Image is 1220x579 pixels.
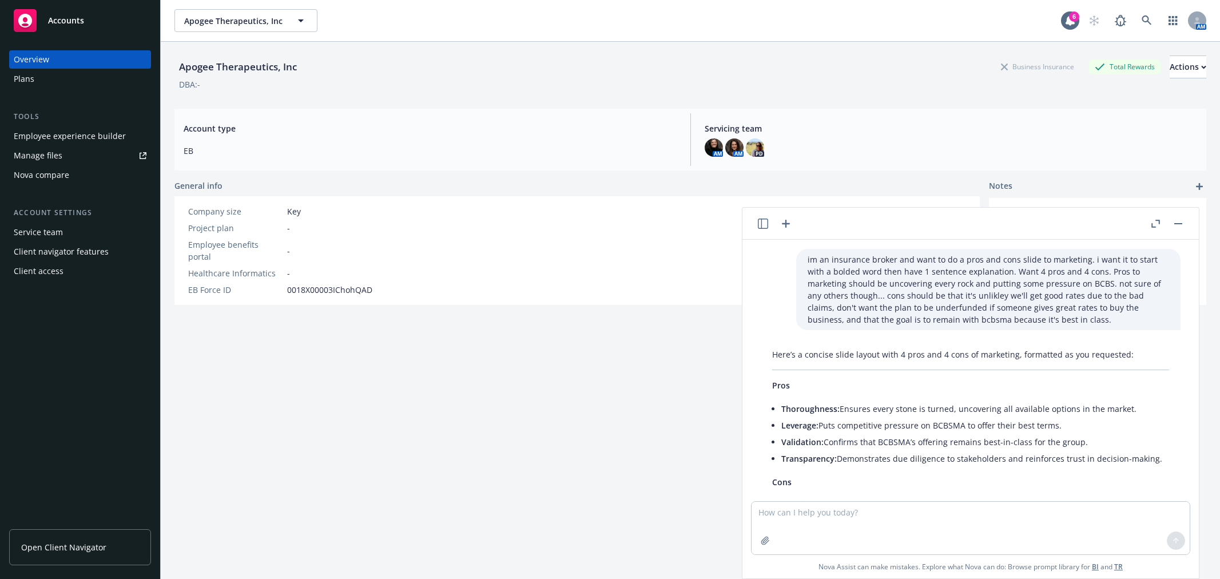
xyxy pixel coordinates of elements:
[21,541,106,553] span: Open Client Navigator
[9,262,151,280] a: Client access
[772,380,790,391] span: Pros
[1089,60,1161,74] div: Total Rewards
[9,166,151,184] a: Nova compare
[188,205,283,217] div: Company size
[174,9,317,32] button: Apogee Therapeutics, Inc
[287,267,290,279] span: -
[179,78,200,90] div: DBA: -
[781,400,1169,417] li: Ensures every stone is turned, uncovering all available options in the market.
[188,284,283,296] div: EB Force ID
[705,138,723,157] img: photo
[9,223,151,241] a: Service team
[14,50,49,69] div: Overview
[9,50,151,69] a: Overview
[14,146,62,165] div: Manage files
[772,348,1169,360] p: Here’s a concise slide layout with 4 pros and 4 cons of marketing, formatted as you requested:
[9,70,151,88] a: Plans
[188,267,283,279] div: Healthcare Informatics
[781,450,1169,467] li: Demonstrates due diligence to stakeholders and reinforces trust in decision-making.
[1135,9,1158,32] a: Search
[1170,55,1206,78] button: Actions
[781,420,818,431] span: Leverage:
[1083,9,1106,32] a: Start snowing
[174,60,301,74] div: Apogee Therapeutics, Inc
[287,205,301,217] span: Key
[1162,9,1185,32] a: Switch app
[184,122,677,134] span: Account type
[781,437,824,447] span: Validation:
[184,145,677,157] span: EB
[9,146,151,165] a: Manage files
[705,122,1198,134] span: Servicing team
[287,222,290,234] span: -
[14,166,69,184] div: Nova compare
[287,284,372,296] span: 0018X00003IChohQAD
[188,222,283,234] div: Project plan
[14,70,34,88] div: Plans
[781,497,1169,526] li: Competitive quotes may not be attractive due to the group’s challenging claims experience.
[9,127,151,145] a: Employee experience builder
[48,16,84,25] span: Accounts
[1193,180,1206,193] a: add
[746,138,764,157] img: photo
[287,245,290,257] span: -
[1092,562,1099,572] a: BI
[174,180,222,192] span: General info
[14,223,63,241] div: Service team
[995,60,1080,74] div: Business Insurance
[725,138,744,157] img: photo
[781,453,837,464] span: Transparency:
[989,180,1012,193] span: Notes
[747,555,1194,578] span: Nova Assist can make mistakes. Explore what Nova can do: Browse prompt library for and
[9,111,151,122] div: Tools
[1114,562,1123,572] a: TR
[781,417,1169,434] li: Puts competitive pressure on BCBSMA to offer their best terms.
[1170,56,1206,78] div: Actions
[808,253,1169,326] p: im an insurance broker and want to do a pros and cons slide to marketing. i want it to start with...
[14,243,109,261] div: Client navigator features
[184,15,283,27] span: Apogee Therapeutics, Inc
[781,434,1169,450] li: Confirms that BCBSMA’s offering remains best-in-class for the group.
[9,243,151,261] a: Client navigator features
[14,127,126,145] div: Employee experience builder
[9,5,151,37] a: Accounts
[188,239,283,263] div: Employee benefits portal
[1109,9,1132,32] a: Report a Bug
[9,207,151,219] div: Account settings
[772,477,792,487] span: Cons
[781,500,855,511] span: Unfavorable Rates:
[781,403,840,414] span: Thoroughness:
[1069,11,1079,22] div: 6
[14,262,63,280] div: Client access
